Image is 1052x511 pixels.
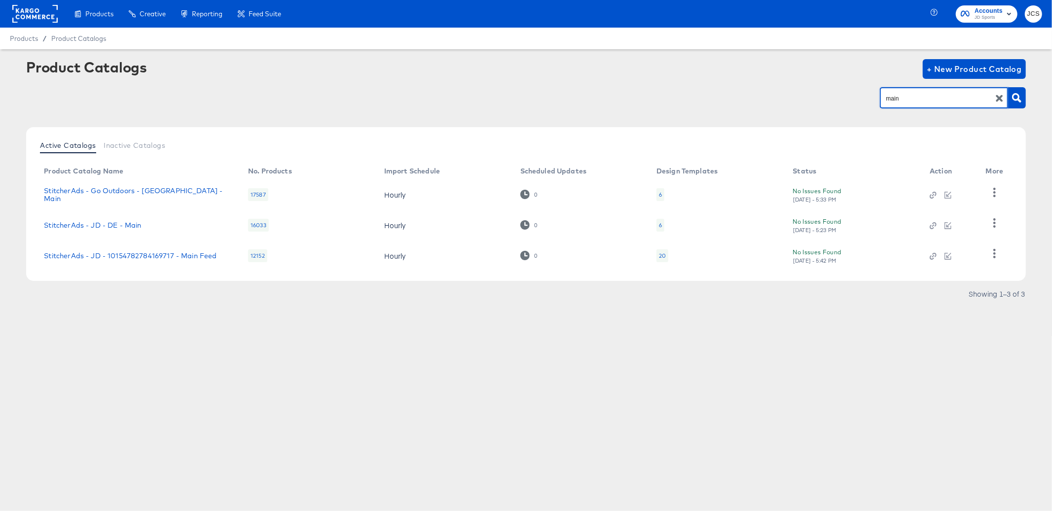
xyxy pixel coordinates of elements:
[376,179,512,210] td: Hourly
[927,62,1022,76] span: + New Product Catalog
[534,191,538,198] div: 0
[922,164,978,179] th: Action
[44,167,123,175] div: Product Catalog Name
[85,10,113,18] span: Products
[656,188,664,201] div: 6
[975,14,1003,22] span: JD Sports
[44,187,228,203] a: StitcherAds - Go Outdoors - [GEOGRAPHIC_DATA] - Main
[248,167,292,175] div: No. Products
[192,10,222,18] span: Reporting
[520,220,538,230] div: 0
[248,188,268,201] div: 17587
[38,34,51,42] span: /
[384,167,440,175] div: Import Schedule
[40,141,96,149] span: Active Catalogs
[376,240,512,271] td: Hourly
[659,252,666,260] div: 20
[520,251,538,260] div: 0
[520,190,538,199] div: 0
[659,221,662,229] div: 6
[969,290,1026,297] div: Showing 1–3 of 3
[44,221,141,229] a: StitcherAds - JD - DE - Main
[520,167,587,175] div: Scheduled Updates
[1029,8,1038,20] span: JCS
[884,93,989,104] input: Search Product Catalogs
[785,164,922,179] th: Status
[534,252,538,259] div: 0
[923,59,1026,79] button: + New Product Catalog
[656,219,664,232] div: 6
[978,164,1016,179] th: More
[51,34,106,42] a: Product Catalogs
[249,10,281,18] span: Feed Suite
[44,252,217,260] a: StitcherAds - JD - 10154782784169717 - Main Feed
[248,219,269,232] div: 16033
[376,210,512,240] td: Hourly
[656,249,668,262] div: 20
[1025,5,1042,23] button: JCS
[26,59,146,75] div: Product Catalogs
[10,34,38,42] span: Products
[975,6,1003,16] span: Accounts
[956,5,1017,23] button: AccountsJD Sports
[248,249,267,262] div: 12152
[104,141,165,149] span: Inactive Catalogs
[534,222,538,229] div: 0
[659,191,662,199] div: 6
[656,167,718,175] div: Design Templates
[140,10,166,18] span: Creative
